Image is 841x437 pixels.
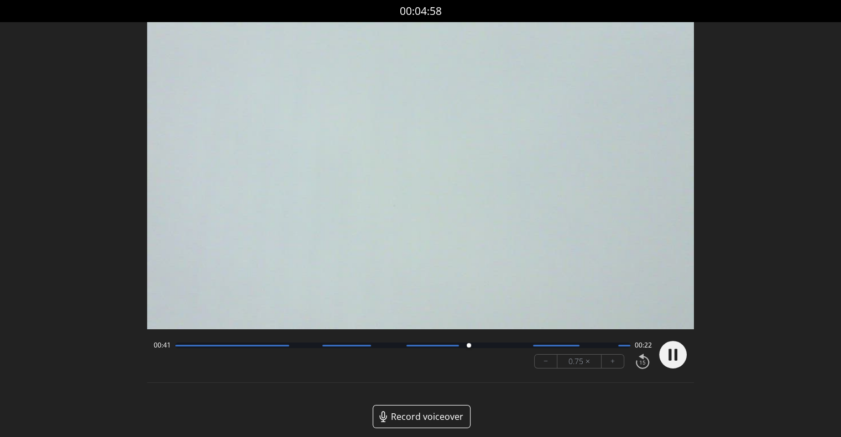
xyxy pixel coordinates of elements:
[635,341,652,350] span: 00:22
[373,405,471,428] a: Record voiceover
[400,3,442,19] a: 00:04:58
[602,355,624,368] button: +
[535,355,557,368] button: −
[557,355,602,368] div: 0.75 ×
[154,341,171,350] span: 00:41
[391,410,463,423] span: Record voiceover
